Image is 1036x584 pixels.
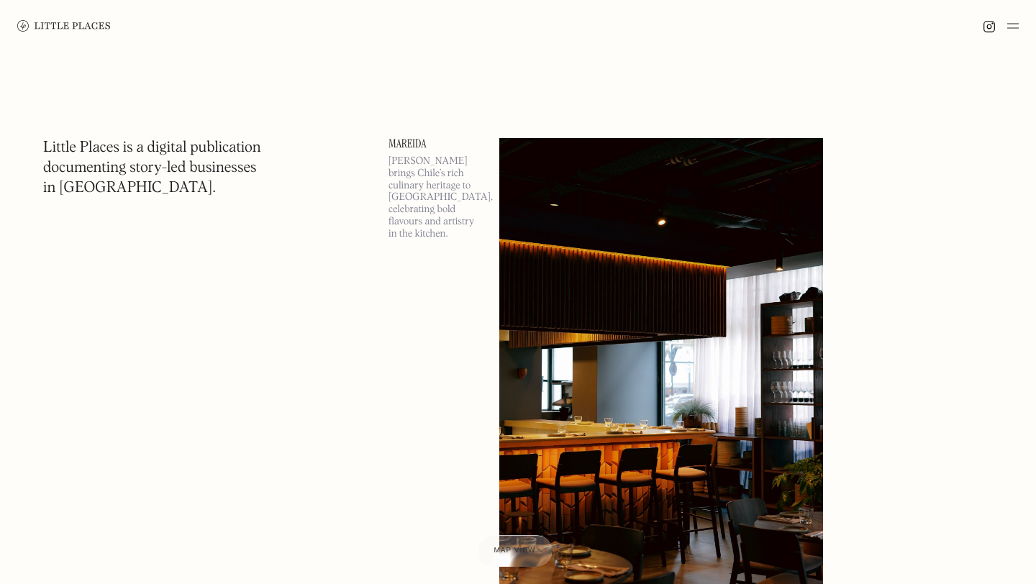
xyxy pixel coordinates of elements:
a: Mareida [388,138,482,150]
h1: Little Places is a digital publication documenting story-led businesses in [GEOGRAPHIC_DATA]. [43,138,261,199]
a: Map view [477,535,553,567]
span: Map view [494,547,536,555]
p: [PERSON_NAME] brings Chile’s rich culinary heritage to [GEOGRAPHIC_DATA], celebrating bold flavou... [388,155,482,240]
